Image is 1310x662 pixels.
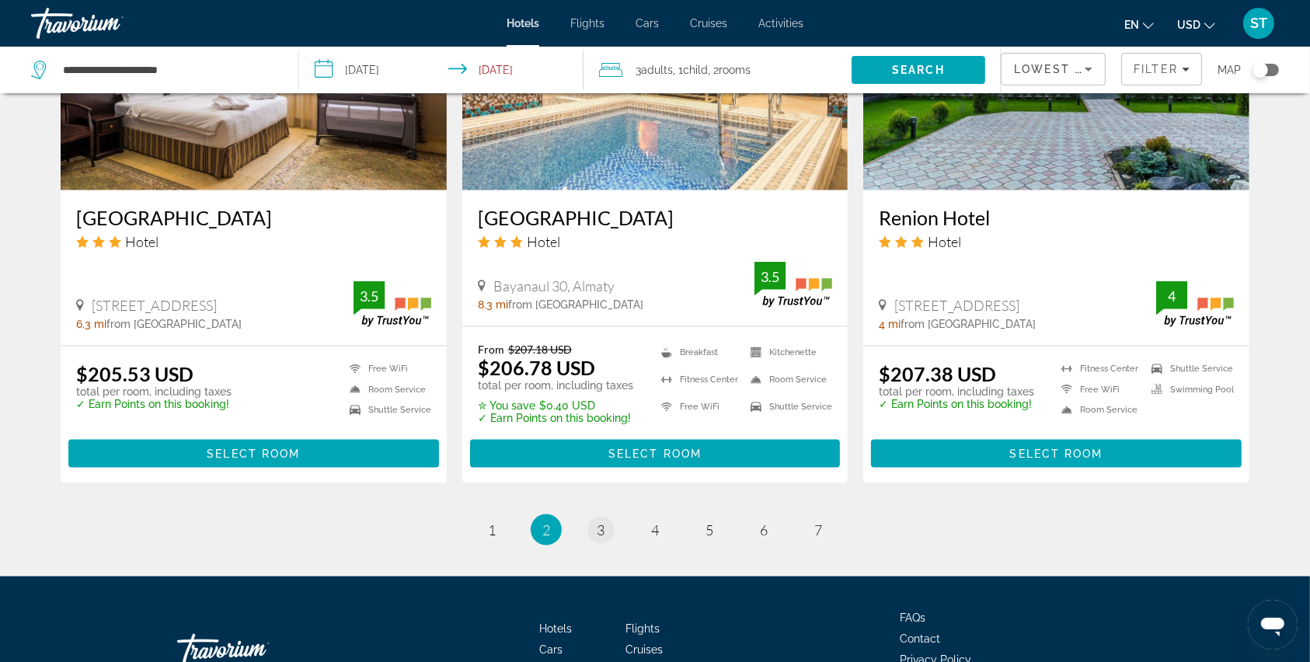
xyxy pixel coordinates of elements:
[76,398,232,410] p: ✓ Earn Points on this booking!
[92,297,217,314] span: [STREET_ADDRESS]
[597,521,604,538] span: 3
[542,521,550,538] span: 2
[508,298,643,311] span: from [GEOGRAPHIC_DATA]
[928,233,961,250] span: Hotel
[719,64,751,76] span: rooms
[1156,281,1234,327] img: TrustYou guest rating badge
[743,343,832,362] li: Kitchenette
[1248,600,1298,650] iframe: Кнопка запуска окна обмена сообщениями
[470,444,841,461] a: Select Room
[1239,7,1279,40] button: User Menu
[1144,383,1234,396] li: Swimming Pool
[879,233,1234,250] div: 3 star Hotel
[879,318,901,330] span: 4 mi
[1177,13,1215,36] button: Change currency
[892,64,945,76] span: Search
[540,643,563,656] a: Cars
[61,58,275,82] input: Search hotel destination
[507,17,539,30] span: Hotels
[478,399,633,412] p: $0.40 USD
[61,514,1249,545] nav: Pagination
[1241,63,1279,77] button: Toggle map
[76,362,193,385] ins: $205.53 USD
[1134,63,1178,75] span: Filter
[342,383,431,396] li: Room Service
[354,287,385,305] div: 3.5
[125,233,159,250] span: Hotel
[478,206,833,229] a: [GEOGRAPHIC_DATA]
[342,362,431,375] li: Free WiFi
[584,47,852,93] button: Travelers: 3 adults, 1 child
[754,267,786,286] div: 3.5
[478,233,833,250] div: 3 star Hotel
[653,397,743,416] li: Free WiFi
[636,17,659,30] a: Cars
[879,206,1234,229] a: Renion Hotel
[879,385,1034,398] p: total per room, including taxes
[743,370,832,389] li: Room Service
[68,444,439,461] a: Select Room
[68,440,439,468] button: Select Room
[478,412,633,424] p: ✓ Earn Points on this booking!
[900,632,940,645] a: Contact
[106,318,242,330] span: from [GEOGRAPHIC_DATA]
[690,17,727,30] a: Cruises
[1010,448,1103,460] span: Select Room
[743,397,832,416] li: Shuttle Service
[342,404,431,417] li: Shuttle Service
[1014,63,1113,75] span: Lowest Price
[760,521,768,538] span: 6
[1218,59,1241,81] span: Map
[1054,362,1144,375] li: Fitness Center
[608,448,702,460] span: Select Room
[642,64,674,76] span: Adults
[478,379,633,392] p: total per room, including taxes
[1156,287,1187,305] div: 4
[706,521,713,538] span: 5
[1054,383,1144,396] li: Free WiFi
[900,611,925,624] span: FAQs
[709,59,751,81] span: , 2
[76,385,232,398] p: total per room, including taxes
[207,448,300,460] span: Select Room
[758,17,803,30] a: Activities
[488,521,496,538] span: 1
[76,318,106,330] span: 6.3 mi
[852,56,986,84] button: Search
[871,440,1242,468] button: Select Room
[653,343,743,362] li: Breakfast
[651,521,659,538] span: 4
[299,47,583,93] button: Select check in and out date
[814,521,822,538] span: 7
[901,318,1036,330] span: from [GEOGRAPHIC_DATA]
[570,17,604,30] a: Flights
[1250,16,1267,31] span: ST
[684,64,709,76] span: Child
[478,343,504,356] span: From
[478,298,508,311] span: 8.3 mi
[493,277,615,294] span: Bayanaul 30, Almaty
[626,622,660,635] a: Flights
[478,399,535,412] span: ✮ You save
[1121,53,1202,85] button: Filters
[1054,404,1144,417] li: Room Service
[879,398,1034,410] p: ✓ Earn Points on this booking!
[674,59,709,81] span: , 1
[76,233,431,250] div: 3 star Hotel
[1144,362,1234,375] li: Shuttle Service
[1014,60,1092,78] mat-select: Sort by
[894,297,1019,314] span: [STREET_ADDRESS]
[879,362,996,385] ins: $207.38 USD
[354,281,431,327] img: TrustYou guest rating badge
[76,206,431,229] a: [GEOGRAPHIC_DATA]
[478,356,595,379] ins: $206.78 USD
